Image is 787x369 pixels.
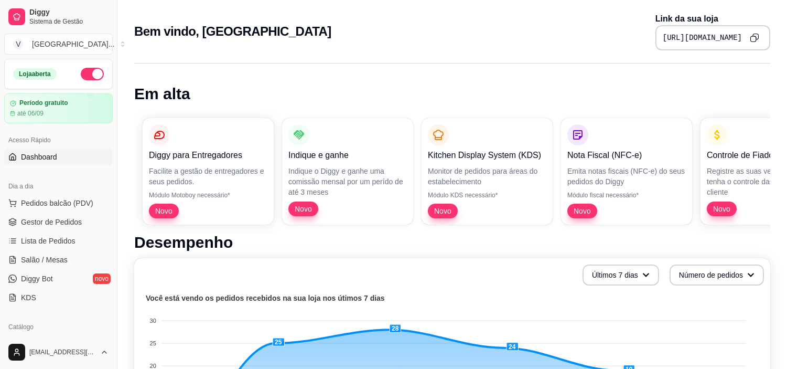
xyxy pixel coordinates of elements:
[21,292,36,303] span: KDS
[4,251,113,268] a: Salão / Mesas
[567,166,686,187] p: Emita notas fiscais (NFC-e) do seus pedidos do Diggy
[149,191,267,199] p: Módulo Motoboy necessário*
[13,39,24,49] span: V
[428,149,546,162] p: Kitchen Display System (KDS)
[569,206,595,216] span: Novo
[150,340,156,346] tspan: 25
[151,206,177,216] span: Novo
[4,214,113,230] a: Gestor de Pedidos
[21,217,82,227] span: Gestor de Pedidos
[143,118,274,225] button: Diggy para EntregadoresFacilite a gestão de entregadores e seus pedidos.Módulo Motoboy necessário...
[4,319,113,335] div: Catálogo
[4,233,113,249] a: Lista de Pedidos
[21,273,53,284] span: Diggy Bot
[150,363,156,369] tspan: 20
[149,149,267,162] p: Diggy para Entregadores
[32,39,114,49] div: [GEOGRAPHIC_DATA] ...
[29,8,109,17] span: Diggy
[428,191,546,199] p: Módulo KDS necessário*
[17,109,44,118] article: até 06/09
[21,152,57,162] span: Dashboard
[21,198,93,208] span: Pedidos balcão (PDV)
[4,340,113,365] button: [EMAIL_ADDRESS][DOMAIN_NAME]
[134,85,770,103] h1: Em alta
[4,4,113,29] a: DiggySistema de Gestão
[4,289,113,306] a: KDS
[663,33,742,43] pre: [URL][DOMAIN_NAME]
[150,318,156,324] tspan: 30
[670,265,764,286] button: Número de pedidos
[29,17,109,26] span: Sistema de Gestão
[567,191,686,199] p: Módulo fiscal necessário*
[655,13,770,25] p: Link da sua loja
[561,118,692,225] button: Nota Fiscal (NFC-e)Emita notas fiscais (NFC-e) do seus pedidos do DiggyMódulo fiscal necessário*Novo
[567,149,686,162] p: Nota Fiscal (NFC-e)
[746,29,763,46] button: Copy to clipboard
[29,348,96,356] span: [EMAIL_ADDRESS][DOMAIN_NAME]
[288,166,407,197] p: Indique o Diggy e ganhe uma comissão mensal por um perído de até 3 meses
[146,294,385,302] text: Você está vendo os pedidos recebidos na sua loja nos útimos 7 dias
[709,204,735,214] span: Novo
[134,23,331,40] h2: Bem vindo, [GEOGRAPHIC_DATA]
[4,270,113,287] a: Diggy Botnovo
[13,68,57,80] div: Loja aberta
[19,99,68,107] article: Período gratuito
[4,34,113,55] button: Select a team
[21,236,76,246] span: Lista de Pedidos
[4,93,113,123] a: Período gratuitoaté 06/09
[21,255,68,265] span: Salão / Mesas
[4,195,113,212] button: Pedidos balcão (PDV)
[134,233,770,252] h1: Desempenho
[290,204,316,214] span: Novo
[430,206,456,216] span: Novo
[282,118,413,225] button: Indique e ganheIndique o Diggy e ganhe uma comissão mensal por um perído de até 3 mesesNovo
[428,166,546,187] p: Monitor de pedidos para áreas do estabelecimento
[288,149,407,162] p: Indique e ganhe
[4,149,113,165] a: Dashboard
[422,118,553,225] button: Kitchen Display System (KDS)Monitor de pedidos para áreas do estabelecimentoMódulo KDS necessário...
[4,132,113,149] div: Acesso Rápido
[583,265,659,286] button: Últimos 7 dias
[4,178,113,195] div: Dia a dia
[149,166,267,187] p: Facilite a gestão de entregadores e seus pedidos.
[81,68,104,80] button: Alterar Status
